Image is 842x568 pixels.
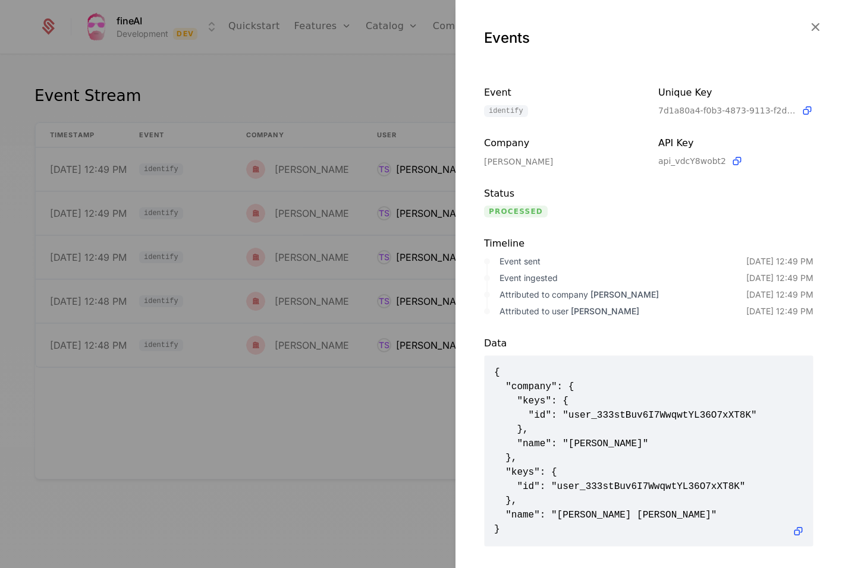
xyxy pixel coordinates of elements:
span: processed [484,206,548,217]
div: [PERSON_NAME] [484,156,639,168]
div: [DATE] 12:49 PM [746,289,813,301]
div: Unique Key [658,86,813,100]
div: Event [484,86,639,100]
div: Events [484,29,813,48]
div: Attributed to company [499,289,746,301]
div: API Key [658,136,813,150]
div: Company [484,136,639,151]
span: { "company": { "keys": { "id": "user_333stBuv6I7WwqwtYL36O7xXT8K" }, "name": "[PERSON_NAME]" }, "... [494,365,803,537]
span: [PERSON_NAME] [571,306,639,316]
div: [DATE] 12:49 PM [746,305,813,317]
span: api_vdcY8wobt2 [658,155,726,167]
span: [PERSON_NAME] [590,289,659,299]
div: Data [484,336,813,351]
div: Event ingested [499,272,746,284]
div: [DATE] 12:49 PM [746,255,813,267]
span: 7d1a80a4-f0b3-4873-9113-f2d364daea8d [658,105,796,116]
div: Event sent [499,255,746,267]
div: Status [484,187,639,201]
div: Timeline [484,236,813,251]
span: identify [484,105,528,117]
div: [DATE] 12:49 PM [746,272,813,284]
div: Attributed to user [499,305,746,317]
